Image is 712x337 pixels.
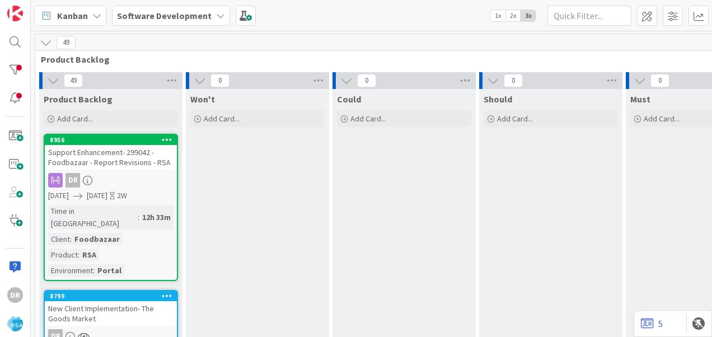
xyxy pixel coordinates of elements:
span: Add Card... [350,114,386,124]
div: 8799New Client Implementation- The Goods Market [45,291,177,326]
div: 8956 [50,136,177,144]
span: 2x [505,10,521,21]
div: Portal [95,264,124,277]
span: : [138,211,139,223]
div: DR [65,173,80,188]
span: Should [484,93,512,105]
span: : [70,233,72,245]
span: Add Card... [644,114,680,124]
a: 8956Support Enhancement- 299042 - Foodbazaar - Report Revisions - RSADR[DATE][DATE]2WTime in [GEO... [44,134,178,281]
div: 12h 33m [139,211,174,223]
div: Foodbazaar [72,233,123,245]
span: : [93,264,95,277]
span: 0 [650,74,669,87]
span: 0 [210,74,229,87]
span: 0 [357,74,376,87]
div: DR [45,173,177,188]
div: DR [7,287,23,303]
div: Client [48,233,70,245]
div: New Client Implementation- The Goods Market [45,301,177,326]
div: 8956Support Enhancement- 299042 - Foodbazaar - Report Revisions - RSA [45,135,177,170]
span: Product Backlog [44,93,113,105]
div: Support Enhancement- 299042 - Foodbazaar - Report Revisions - RSA [45,145,177,170]
div: RSA [79,249,99,261]
span: Add Card... [497,114,533,124]
div: 8956 [45,135,177,145]
input: Quick Filter... [547,6,631,26]
span: 3x [521,10,536,21]
b: Software Development [117,10,212,21]
span: Add Card... [204,114,240,124]
span: [DATE] [48,190,69,202]
span: Won't [190,93,215,105]
span: 1x [490,10,505,21]
a: 5 [641,317,663,330]
span: : [78,249,79,261]
img: Visit kanbanzone.com [7,6,23,21]
span: 0 [504,74,523,87]
div: 2W [117,190,127,202]
span: [DATE] [87,190,107,202]
span: Add Card... [57,114,93,124]
div: 8799 [45,291,177,301]
span: 49 [57,36,76,49]
div: 8799 [50,292,177,300]
span: Could [337,93,361,105]
span: 49 [64,74,83,87]
img: avatar [7,316,23,331]
div: Time in [GEOGRAPHIC_DATA] [48,205,138,230]
span: Kanban [57,9,88,22]
div: Environment [48,264,93,277]
span: Must [630,93,650,105]
div: Product [48,249,78,261]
